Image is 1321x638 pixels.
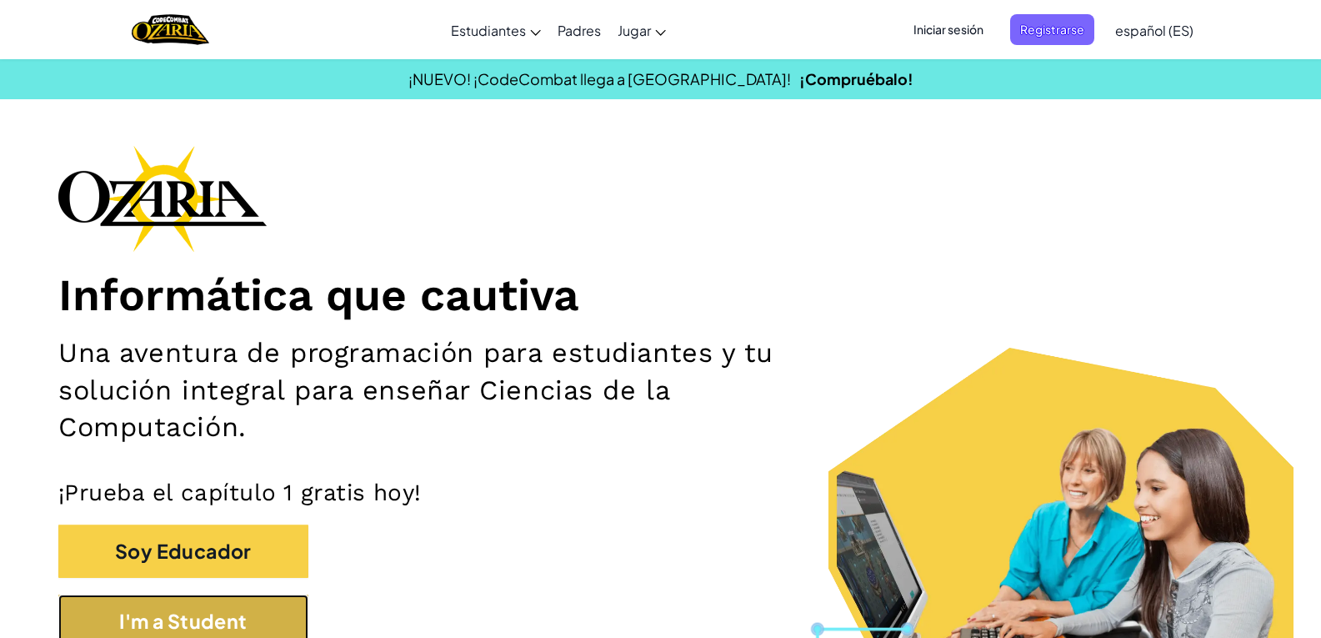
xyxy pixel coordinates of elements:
[903,14,993,45] button: Iniciar sesión
[132,13,209,47] a: Ozaria by CodeCombat logo
[1115,22,1193,39] span: español (ES)
[58,334,865,445] h2: Una aventura de programación para estudiantes y tu solución integral para enseñar Ciencias de la ...
[58,525,308,579] button: Soy Educador
[58,479,1263,508] p: ¡Prueba el capítulo 1 gratis hoy!
[132,13,209,47] img: Home
[799,69,913,88] a: ¡Compruébalo!
[618,22,651,39] span: Jugar
[58,269,1263,323] h1: Informática que cautiva
[451,22,526,39] span: Estudiantes
[443,8,549,53] a: Estudiantes
[58,145,267,252] img: Ozaria branding logo
[1107,8,1202,53] a: español (ES)
[549,8,609,53] a: Padres
[408,69,791,88] span: ¡NUEVO! ¡CodeCombat llega a [GEOGRAPHIC_DATA]!
[1010,14,1094,45] button: Registrarse
[609,8,674,53] a: Jugar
